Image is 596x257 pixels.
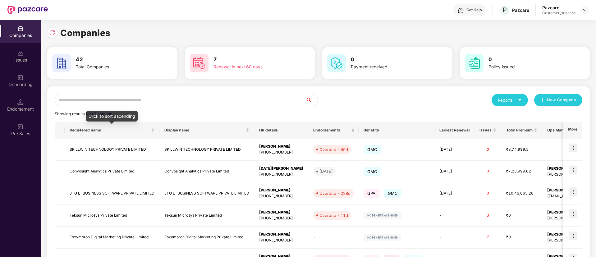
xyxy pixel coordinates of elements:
[319,168,333,174] div: [DATE]
[17,124,24,130] img: svg+xml;base64,PHN2ZyB3aWR0aD0iMjAiIGhlaWdodD0iMjAiIHZpZXdCb3g9IjAgMCAyMCAyMCIgZmlsbD0ibm9uZSIgeG...
[159,122,254,139] th: Display name
[542,5,575,11] div: Pazcare
[479,168,496,174] div: 0
[259,172,303,177] div: [PHONE_NUMBER]
[488,64,567,71] div: Policy issued
[305,94,318,106] button: search
[213,64,292,71] div: Renewal in next 60 days
[434,139,475,161] td: [DATE]
[498,97,522,103] div: Reports
[86,111,138,122] div: Click to sort ascending
[55,112,119,116] span: Showing results for
[540,98,544,103] span: plus
[259,232,303,237] div: [PERSON_NAME]
[384,189,402,198] span: GMC
[259,166,303,172] div: [DATE][PERSON_NAME]
[359,122,434,139] th: Benefits
[65,161,159,183] td: Convosight Analytics Private Limited
[159,161,254,183] td: Convosight Analytics Private Limited
[76,56,154,64] h3: 42
[479,190,496,196] div: 0
[319,146,348,153] div: Overdue - 59d
[569,209,577,218] img: icon
[547,97,576,103] span: New Company
[259,144,303,149] div: [PERSON_NAME]
[434,227,475,249] td: -
[65,139,159,161] td: SKILLWIN TECHNOLOGY PRIVATE LIMITED
[159,204,254,227] td: Teksun Microsys Private Limited
[506,128,533,133] span: Total Premium
[319,212,348,218] div: Overdue - 11d
[506,147,537,153] div: ₹8,74,999.5
[259,237,303,243] div: [PHONE_NUMBER]
[434,204,475,227] td: -
[512,7,529,13] div: Pazcare
[434,161,475,183] td: [DATE]
[479,128,492,133] span: Issues
[164,128,245,133] span: Display name
[488,56,567,64] h3: 0
[434,122,475,139] th: Earliest Renewal
[434,182,475,204] td: [DATE]
[506,168,537,174] div: ₹7,23,999.62
[65,182,159,204] td: JTG E-BUSINESS SOFTWARE PRIVATE LIMITED
[364,212,401,219] img: svg+xml;base64,PHN2ZyB4bWxucz0iaHR0cDovL3d3dy53My5vcmcvMjAwMC9zdmciIHdpZHRoPSIxMjIiIGhlaWdodD0iMj...
[569,232,577,240] img: icon
[259,209,303,215] div: [PERSON_NAME]
[305,98,318,103] span: search
[259,149,303,155] div: [PHONE_NUMBER]
[506,234,537,240] div: ₹0
[52,54,71,72] img: svg+xml;base64,PHN2ZyB4bWxucz0iaHR0cDovL3d3dy53My5vcmcvMjAwMC9zdmciIHdpZHRoPSI2MCIgaGVpZ2h0PSI2MC...
[458,7,464,14] img: svg+xml;base64,PHN2ZyBpZD0iSGVscC0zMngzMiIgeG1sbnM9Imh0dHA6Ly93d3cudzMub3JnLzIwMDAvc3ZnIiB3aWR0aD...
[70,128,150,133] span: Registered name
[475,122,501,139] th: Issues
[159,182,254,204] td: JTG E-BUSINESS SOFTWARE PRIVATE LIMITED
[479,147,496,153] div: 0
[319,190,351,196] div: Overdue - 228d
[159,139,254,161] td: SKILLWIN TECHNOLOGY PRIVATE LIMITED
[534,94,582,106] button: plusNew Company
[49,30,55,36] img: svg+xml;base64,PHN2ZyBpZD0iUmVsb2FkLTMyeDMyIiB4bWxucz0iaHR0cDovL3d3dy53My5vcmcvMjAwMC9zdmciIHdpZH...
[17,50,24,56] img: svg+xml;base64,PHN2ZyBpZD0iSXNzdWVzX2Rpc2FibGVkIiB4bWxucz0iaHR0cDovL3d3dy53My5vcmcvMjAwMC9zdmciIH...
[76,64,154,71] div: Total Companies
[60,26,111,40] h1: Companies
[364,234,401,241] img: svg+xml;base64,PHN2ZyB4bWxucz0iaHR0cDovL3d3dy53My5vcmcvMjAwMC9zdmciIHdpZHRoPSIxMjIiIGhlaWdodD0iMj...
[190,54,209,72] img: svg+xml;base64,PHN2ZyB4bWxucz0iaHR0cDovL3d3dy53My5vcmcvMjAwMC9zdmciIHdpZHRoPSI2MCIgaGVpZ2h0PSI2MC...
[351,56,429,64] h3: 0
[503,6,507,14] span: P
[569,144,577,152] img: icon
[501,122,542,139] th: Total Premium
[308,227,359,249] td: -
[65,122,159,139] th: Registered name
[479,213,496,218] div: 3
[569,187,577,196] img: icon
[466,7,482,12] div: Get Help
[364,145,381,154] span: GMC
[313,128,349,133] span: Endorsements
[542,11,575,16] div: Customer_success
[506,190,537,196] div: ₹10,46,065.28
[327,54,346,72] img: svg+xml;base64,PHN2ZyB4bWxucz0iaHR0cDovL3d3dy53My5vcmcvMjAwMC9zdmciIHdpZHRoPSI2MCIgaGVpZ2h0PSI2MC...
[518,98,522,102] span: caret-down
[582,7,587,12] img: svg+xml;base64,PHN2ZyBpZD0iRHJvcGRvd24tMzJ4MzIiIHhtbG5zPSJodHRwOi8vd3d3LnczLm9yZy8yMDAwL3N2ZyIgd2...
[364,167,381,176] span: GMC
[350,126,356,134] span: filter
[213,56,292,64] h3: 7
[563,122,582,139] th: More
[17,25,24,32] img: svg+xml;base64,PHN2ZyBpZD0iQ29tcGFuaWVzIiB4bWxucz0iaHR0cDovL3d3dy53My5vcmcvMjAwMC9zdmciIHdpZHRoPS...
[506,213,537,218] div: ₹0
[259,187,303,193] div: [PERSON_NAME]
[351,64,429,71] div: Payment received
[17,99,24,105] img: svg+xml;base64,PHN2ZyB3aWR0aD0iMTQuNSIgaGVpZ2h0PSIxNC41IiB2aWV3Qm94PSIwIDAgMTYgMTYiIGZpbGw9Im5vbm...
[65,227,159,249] td: Foxymoron Digital Marketing Private Limited
[479,234,496,240] div: 7
[351,128,355,132] span: filter
[259,215,303,221] div: [PHONE_NUMBER]
[7,6,48,14] img: New Pazcare Logo
[364,189,379,198] span: GPA
[465,54,484,72] img: svg+xml;base64,PHN2ZyB4bWxucz0iaHR0cDovL3d3dy53My5vcmcvMjAwMC9zdmciIHdpZHRoPSI2MCIgaGVpZ2h0PSI2MC...
[159,227,254,249] td: Foxymoron Digital Marketing Private Limited
[65,204,159,227] td: Teksun Microsys Private Limited
[254,122,308,139] th: HR details
[259,193,303,199] div: [PHONE_NUMBER]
